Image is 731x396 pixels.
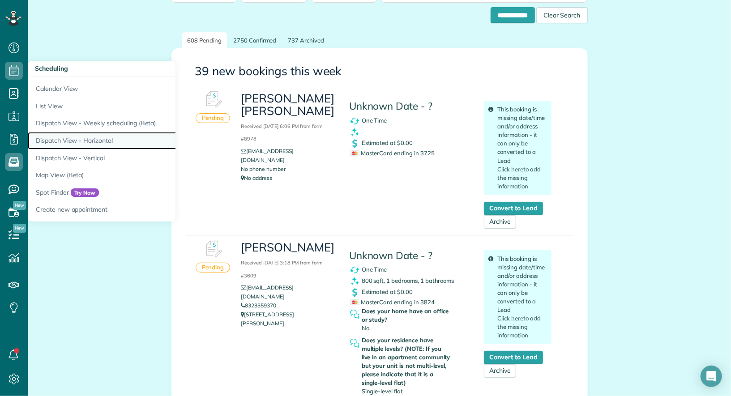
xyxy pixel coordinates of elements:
img: Booking #610183 [200,236,227,263]
img: recurrence_symbol_icon-7cc721a9f4fb8f7b0289d3d97f09a2e367b638918f1a67e51b1e7d8abe5fb8d8.png [349,264,360,276]
img: Booking #610241 [200,86,227,113]
a: Calendar View [28,77,252,98]
strong: Does your home have an office or study? [362,307,452,324]
img: question_symbol_icon-fa7b350da2b2fea416cef77984ae4cf4944ea5ab9e3d5925827a5d6b7129d3f6.png [349,309,360,320]
div: This booking is missing date/time and/or address information - it can only be converted to a Lead... [484,250,551,345]
span: One Time [362,117,387,124]
a: Dispatch View - Vertical [28,149,252,167]
a: Archive [484,364,516,378]
span: New [13,201,26,210]
a: List View [28,98,252,115]
a: Convert to Lead [484,202,543,215]
span: New [13,224,26,233]
h4: Unknown Date - ? [349,101,471,112]
li: No phone number [241,165,335,174]
span: Estimated at $0.00 [362,139,413,146]
p: [STREET_ADDRESS][PERSON_NAME] [241,310,335,328]
img: clean_symbol_icon-dd072f8366c07ea3eb8378bb991ecd12595f4b76d916a6f83395f9468ae6ecae.png [349,127,360,138]
img: dollar_symbol_icon-bd8a6898b2649ec353a9eba708ae97d8d7348bddd7d2aed9b7e4bf5abd9f4af5.png [349,138,360,149]
a: 608 Pending [182,32,227,49]
p: No address [241,174,335,183]
span: No. [362,324,371,332]
img: clean_symbol_icon-dd072f8366c07ea3eb8378bb991ecd12595f4b76d916a6f83395f9468ae6ecae.png [349,276,360,287]
div: Clear Search [536,7,588,23]
small: Received [DATE] 6:06 PM from form #8978 [241,123,323,142]
a: 2750 Confirmed [228,32,282,49]
span: MasterCard ending in 3824 [350,298,435,306]
div: Pending [196,263,231,273]
strong: Does your residence have multiple levels? (NOTE: If you live in an apartment community but your u... [362,336,452,387]
span: Try Now [71,188,99,197]
div: Open Intercom Messenger [701,366,722,387]
a: Spot FinderTry Now [28,184,252,201]
span: Estimated at $0.00 [362,288,413,295]
h3: 39 new bookings this week [195,65,564,78]
a: Convert to Lead [484,351,543,364]
a: 8323359370 [241,302,276,309]
a: Map View (Beta) [28,166,252,184]
a: Clear Search [536,9,588,16]
a: Dispatch View - Horizontal [28,132,252,149]
img: dollar_symbol_icon-bd8a6898b2649ec353a9eba708ae97d8d7348bddd7d2aed9b7e4bf5abd9f4af5.png [349,287,360,298]
span: One Time [362,266,387,273]
img: question_symbol_icon-fa7b350da2b2fea416cef77984ae4cf4944ea5ab9e3d5925827a5d6b7129d3f6.png [349,338,360,349]
a: Click here [497,315,523,322]
a: 737 Archived [283,32,330,49]
a: [EMAIL_ADDRESS][DOMAIN_NAME] [241,148,293,163]
a: [EMAIL_ADDRESS][DOMAIN_NAME] [241,284,293,300]
h4: Unknown Date - ? [349,250,471,261]
span: Scheduling [35,64,68,72]
span: 800 sqft, 1 bedrooms, 1 bathrooms [362,277,454,284]
a: Archive [484,215,516,229]
h3: [PERSON_NAME] [PERSON_NAME] [241,92,335,143]
div: This booking is missing date/time and/or address information - it can only be converted to a Lead... [484,101,551,195]
a: Click here [497,166,523,173]
span: Single-level flat [362,387,403,395]
a: Dispatch View - Weekly scheduling (Beta) [28,115,252,132]
a: Create new appointment [28,201,252,221]
img: recurrence_symbol_icon-7cc721a9f4fb8f7b0289d3d97f09a2e367b638918f1a67e51b1e7d8abe5fb8d8.png [349,115,360,127]
small: Received [DATE] 3:18 PM from form #3609 [241,260,323,279]
span: MasterCard ending in 3725 [350,149,435,157]
div: Pending [196,113,231,123]
h3: [PERSON_NAME] [241,241,335,280]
